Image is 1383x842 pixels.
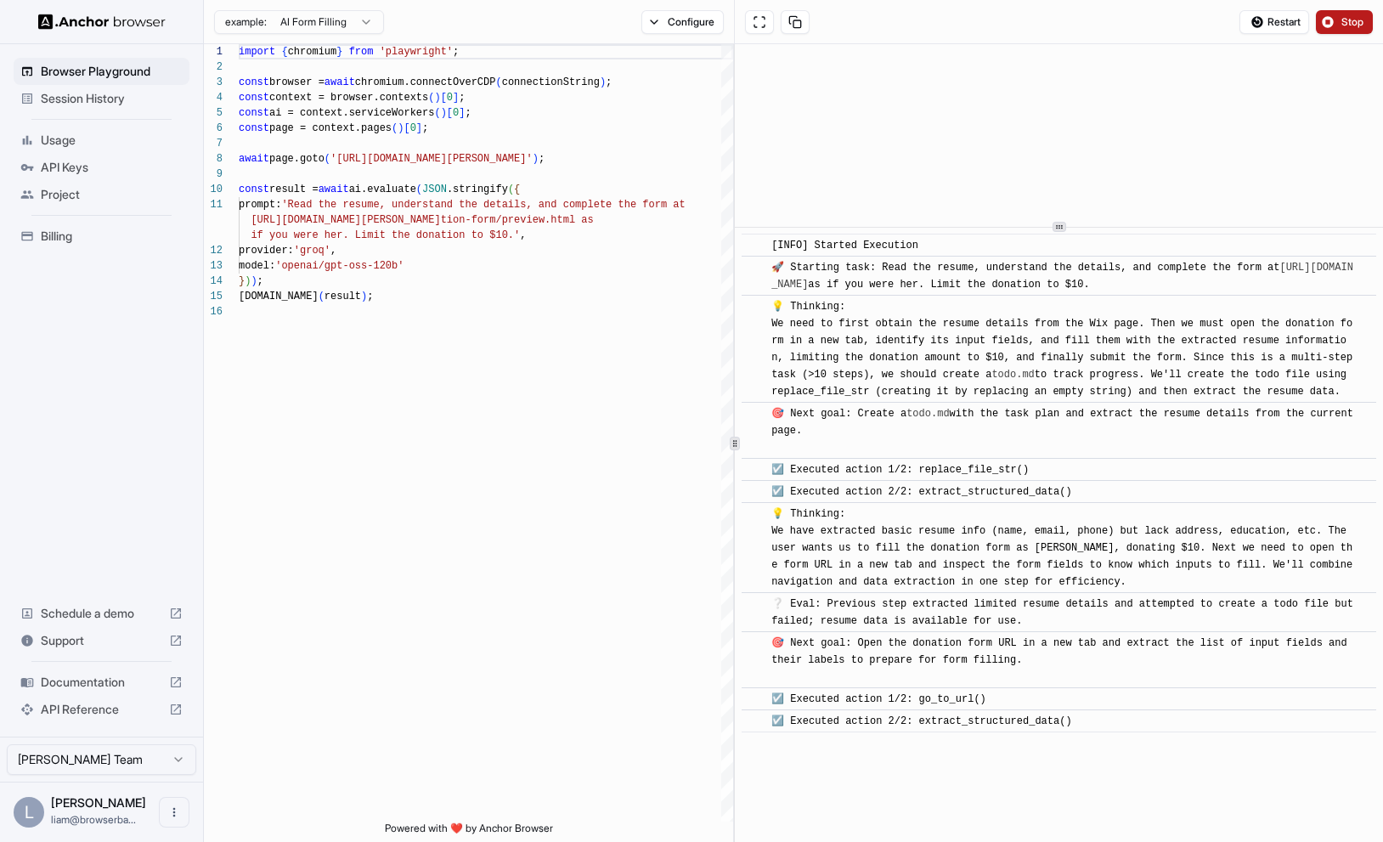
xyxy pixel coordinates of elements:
span: API Keys [41,159,183,176]
span: ( [392,122,398,134]
button: Copy session ID [781,10,810,34]
div: Browser Playground [14,58,189,85]
div: Documentation [14,669,189,696]
span: JSON [422,184,447,195]
span: ; [422,122,428,134]
div: 6 [204,121,223,136]
span: await [239,153,269,165]
span: ; [367,291,373,302]
span: const [239,122,269,134]
span: ) [398,122,404,134]
span: { [514,184,520,195]
span: const [239,76,269,88]
div: Project [14,181,189,208]
div: 5 [204,105,223,121]
span: Schedule a demo [41,605,162,622]
span: } [239,275,245,287]
div: 4 [204,90,223,105]
span: prompt: [239,199,281,211]
span: page = context.pages [269,122,392,134]
span: ; [453,46,459,58]
span: if you were her. Limit the donation to $10.' [251,229,520,241]
div: Session History [14,85,189,112]
span: ) [251,275,257,287]
span: { [281,46,287,58]
span: Powered with ❤️ by Anchor Browser [385,822,553,842]
span: ; [606,76,612,88]
div: Billing [14,223,189,250]
span: Stop [1341,15,1365,29]
span: ( [428,92,434,104]
div: Usage [14,127,189,154]
span: await [325,76,355,88]
span: ( [319,291,325,302]
span: [ [441,92,447,104]
span: Project [41,186,183,203]
span: [URL][DOMAIN_NAME][PERSON_NAME] [251,214,440,226]
span: page.goto [269,153,325,165]
span: 'groq' [294,245,330,257]
span: lete the form at [587,199,685,211]
span: .stringify [447,184,508,195]
span: await [319,184,349,195]
span: chromium [288,46,337,58]
span: ) [533,153,539,165]
span: ) [361,291,367,302]
span: const [239,92,269,104]
span: Session History [41,90,183,107]
button: Configure [641,10,724,34]
div: 12 [204,243,223,258]
button: Open menu [159,797,189,828]
span: Documentation [41,674,162,691]
span: Support [41,632,162,649]
span: browser = [269,76,325,88]
span: context = browser.contexts [269,92,428,104]
span: result = [269,184,319,195]
span: 0 [447,92,453,104]
span: ( [508,184,514,195]
span: ( [495,76,501,88]
span: ai = context.serviceWorkers [269,107,434,119]
button: Stop [1316,10,1373,34]
span: API Reference [41,701,162,718]
span: ) [245,275,251,287]
span: 'playwright' [380,46,453,58]
span: ] [416,122,422,134]
span: const [239,184,269,195]
div: 13 [204,258,223,274]
div: Schedule a demo [14,600,189,627]
div: 10 [204,182,223,197]
span: [DOMAIN_NAME] [239,291,319,302]
span: ; [459,92,465,104]
div: 7 [204,136,223,151]
span: , [330,245,336,257]
div: 8 [204,151,223,167]
span: Billing [41,228,183,245]
div: 14 [204,274,223,289]
div: 11 [204,197,223,212]
span: ) [600,76,606,88]
div: 2 [204,59,223,75]
div: API Reference [14,696,189,723]
span: example: [225,15,267,29]
span: result [325,291,361,302]
div: 9 [204,167,223,182]
span: model: [239,260,275,272]
span: ] [453,92,459,104]
span: '[URL][DOMAIN_NAME][PERSON_NAME]' [330,153,533,165]
span: liam@browserbase.com [51,813,136,826]
div: 15 [204,289,223,304]
span: ai.evaluate [349,184,416,195]
span: Restart [1267,15,1301,29]
button: Restart [1239,10,1309,34]
span: const [239,107,269,119]
span: ; [465,107,471,119]
span: ) [441,107,447,119]
span: [ [447,107,453,119]
span: ( [325,153,330,165]
div: 16 [204,304,223,319]
span: from [349,46,374,58]
div: 3 [204,75,223,90]
div: L [14,797,44,828]
span: 0 [453,107,459,119]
